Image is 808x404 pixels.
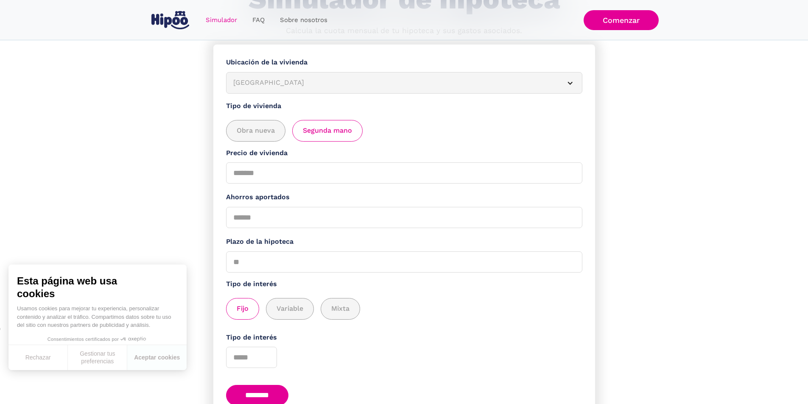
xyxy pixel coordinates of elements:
[226,101,582,111] label: Tipo de vivienda
[584,10,659,30] a: Comenzar
[226,237,582,247] label: Plazo de la hipoteca
[303,125,352,136] span: Segunda mano
[226,120,582,142] div: add_description_here
[237,304,249,314] span: Fijo
[226,148,582,159] label: Precio de vivienda
[226,192,582,203] label: Ahorros aportados
[226,72,582,94] article: [GEOGRAPHIC_DATA]
[331,304,349,314] span: Mixta
[150,8,191,33] a: home
[226,332,582,343] label: Tipo de interés
[245,12,272,28] a: FAQ
[272,12,335,28] a: Sobre nosotros
[233,78,555,88] div: [GEOGRAPHIC_DATA]
[277,304,303,314] span: Variable
[226,279,582,290] label: Tipo de interés
[226,57,582,68] label: Ubicación de la vivienda
[237,125,275,136] span: Obra nueva
[198,12,245,28] a: Simulador
[226,298,582,320] div: add_description_here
